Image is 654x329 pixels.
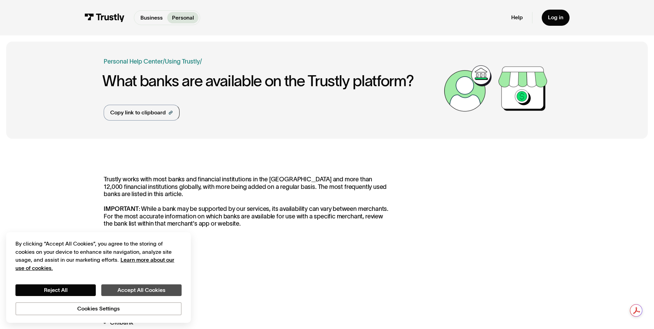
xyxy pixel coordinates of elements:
a: Copy link to clipboard [104,105,180,121]
button: Cookies Settings [15,302,182,315]
a: Business [136,12,167,23]
button: Reject All [15,284,96,296]
p: Trustly works with most banks and financial institutions in the [GEOGRAPHIC_DATA] and more than 1... [104,176,391,228]
div: Privacy [15,240,182,315]
div: Copy link to clipboard [110,109,166,117]
li: Bank of America [104,281,391,291]
li: Capital One Bank [104,294,391,303]
li: Chase Bank [104,306,391,315]
a: Log in [542,10,570,26]
strong: IMPORTANT [104,205,138,212]
h3: US Banks: [104,252,391,266]
div: Log in [548,14,563,21]
a: Using Trustly [165,58,200,65]
p: Personal [172,14,194,22]
div: Cookie banner [6,232,191,323]
li: Citibank [104,318,391,327]
a: Help [511,14,523,21]
p: Business [140,14,163,22]
div: / [163,57,165,66]
button: Accept All Cookies [101,284,182,296]
a: Personal Help Center [104,57,163,66]
div: By clicking “Accept All Cookies”, you agree to the storing of cookies on your device to enhance s... [15,240,182,272]
img: Trustly Logo [84,13,125,22]
a: Personal [167,12,198,23]
div: / [200,57,202,66]
h1: What banks are available on the Trustly platform? [102,72,440,89]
